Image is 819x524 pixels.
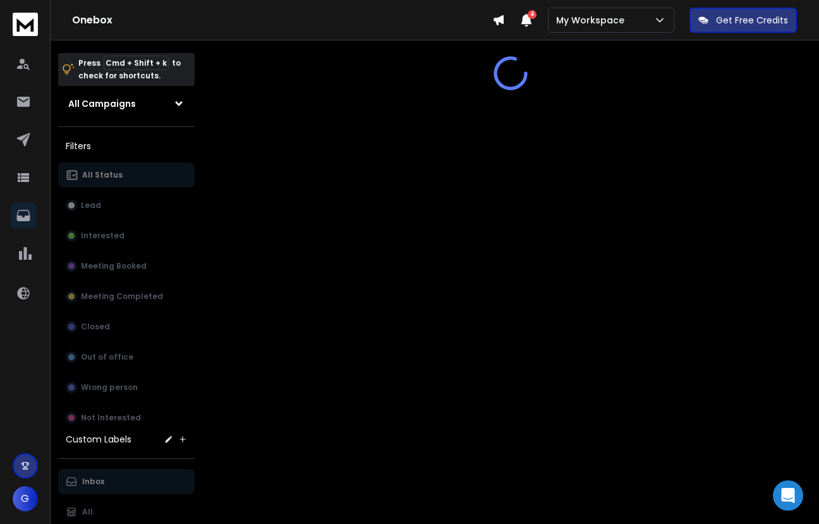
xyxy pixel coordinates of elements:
[13,13,38,36] img: logo
[104,56,169,70] span: Cmd + Shift + k
[66,433,131,446] h3: Custom Labels
[528,10,537,19] span: 4
[13,486,38,511] button: G
[72,13,492,28] h1: Onebox
[689,8,797,33] button: Get Free Credits
[556,14,629,27] p: My Workspace
[58,91,195,116] button: All Campaigns
[78,57,181,82] p: Press to check for shortcuts.
[773,480,803,511] div: Open Intercom Messenger
[58,137,195,155] h3: Filters
[716,14,788,27] p: Get Free Credits
[68,97,136,110] h1: All Campaigns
